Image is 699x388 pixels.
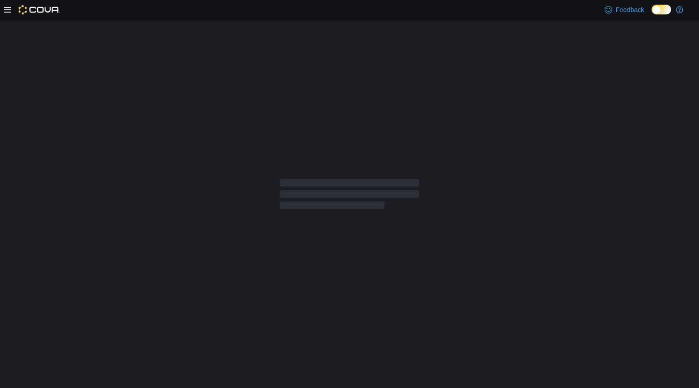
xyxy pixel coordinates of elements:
span: Feedback [616,5,644,14]
img: Cova [19,5,60,14]
span: Loading [280,181,419,211]
a: Feedback [601,0,648,19]
input: Dark Mode [652,5,671,14]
